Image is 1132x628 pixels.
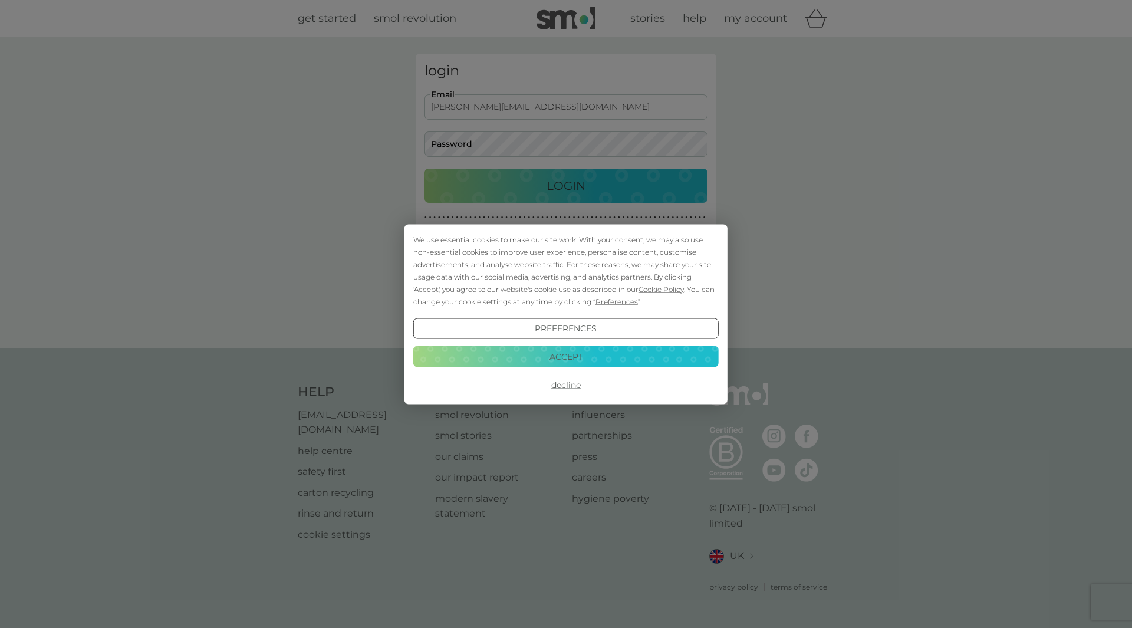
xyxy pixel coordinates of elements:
[639,284,684,293] span: Cookie Policy
[413,233,719,307] div: We use essential cookies to make our site work. With your consent, we may also use non-essential ...
[413,318,719,339] button: Preferences
[413,346,719,367] button: Accept
[595,297,638,305] span: Preferences
[413,374,719,396] button: Decline
[404,224,728,404] div: Cookie Consent Prompt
